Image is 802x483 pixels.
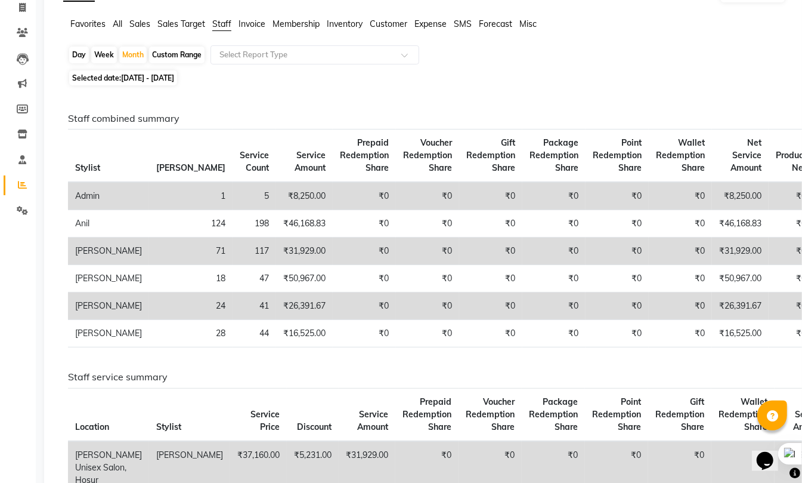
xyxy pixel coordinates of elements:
span: Service Count [240,150,269,173]
td: ₹31,929.00 [712,238,769,265]
td: ₹0 [522,320,586,347]
td: ₹0 [522,210,586,238]
span: Expense [414,19,447,29]
td: ₹0 [459,238,522,265]
td: 71 [149,238,233,265]
span: Service Amount [357,409,388,432]
span: Package Redemption Share [529,396,578,432]
td: ₹0 [333,265,396,293]
td: ₹0 [459,293,522,320]
td: Admin [68,182,149,210]
h6: Staff service summary [68,371,776,383]
span: Forecast [479,19,512,29]
div: Custom Range [149,47,205,63]
td: ₹46,168.83 [276,210,333,238]
td: ₹0 [522,182,586,210]
td: ₹0 [649,293,712,320]
td: ₹0 [586,320,649,347]
td: ₹8,250.00 [712,182,769,210]
td: ₹0 [649,265,712,293]
td: 28 [149,320,233,347]
td: [PERSON_NAME] [68,238,149,265]
span: Point Redemption Share [592,396,641,432]
td: ₹0 [586,293,649,320]
td: ₹0 [586,182,649,210]
td: ₹0 [333,320,396,347]
span: Invoice [239,19,265,29]
span: Sales [129,19,150,29]
span: Inventory [327,19,363,29]
td: ₹0 [586,238,649,265]
td: ₹0 [522,238,586,265]
td: [PERSON_NAME] [68,265,149,293]
td: ₹26,391.67 [276,293,333,320]
td: ₹0 [333,238,396,265]
span: Voucher Redemption Share [403,137,452,173]
td: 198 [233,210,276,238]
span: [PERSON_NAME] [156,162,225,173]
td: ₹0 [649,320,712,347]
td: ₹0 [396,320,459,347]
td: ₹0 [522,293,586,320]
td: 117 [233,238,276,265]
td: ₹0 [333,210,396,238]
span: Misc [519,19,537,29]
td: ₹0 [333,293,396,320]
td: ₹50,967.00 [712,265,769,293]
span: Favorites [70,19,106,29]
td: ₹0 [396,238,459,265]
td: ₹8,250.00 [276,182,333,210]
td: 1 [149,182,233,210]
td: ₹50,967.00 [276,265,333,293]
span: Service Amount [295,150,326,173]
td: ₹0 [586,210,649,238]
span: [DATE] - [DATE] [121,73,174,82]
td: ₹0 [649,238,712,265]
td: ₹0 [396,182,459,210]
span: Sales Target [157,19,205,29]
div: Month [119,47,147,63]
td: ₹0 [649,210,712,238]
div: Day [69,47,89,63]
td: ₹31,929.00 [276,238,333,265]
span: Wallet Redemption Share [656,137,705,173]
td: 5 [233,182,276,210]
div: Week [91,47,117,63]
span: Customer [370,19,407,29]
span: Net Service Amount [730,137,761,173]
td: ₹0 [396,265,459,293]
td: ₹0 [522,265,586,293]
span: Voucher Redemption Share [466,396,515,432]
span: Gift Redemption Share [466,137,515,173]
td: 44 [233,320,276,347]
td: ₹0 [586,265,649,293]
td: [PERSON_NAME] [68,320,149,347]
span: Staff [212,19,231,29]
span: Stylist [156,422,181,432]
td: ₹0 [459,210,522,238]
span: Service Price [250,409,280,432]
td: ₹46,168.83 [712,210,769,238]
span: Prepaid Redemption Share [402,396,451,432]
span: All [113,19,122,29]
span: Discount [297,422,332,432]
td: 24 [149,293,233,320]
td: ₹26,391.67 [712,293,769,320]
td: 18 [149,265,233,293]
td: Anil [68,210,149,238]
td: ₹0 [459,265,522,293]
td: ₹16,525.00 [276,320,333,347]
td: ₹0 [459,182,522,210]
h6: Staff combined summary [68,113,776,124]
span: Wallet Redemption Share [719,396,767,432]
td: 124 [149,210,233,238]
td: ₹16,525.00 [712,320,769,347]
td: ₹0 [459,320,522,347]
span: Prepaid Redemption Share [340,137,389,173]
td: ₹0 [396,293,459,320]
span: Location [75,422,109,432]
span: Stylist [75,162,100,173]
iframe: chat widget [752,435,790,471]
span: Membership [273,19,320,29]
span: Gift Redemption Share [655,396,704,432]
